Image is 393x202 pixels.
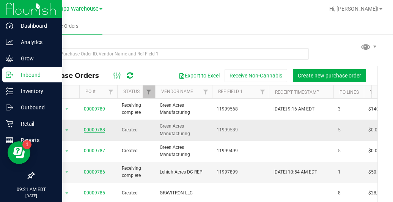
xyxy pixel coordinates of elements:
[6,120,13,128] inline-svg: Retail
[298,73,361,79] span: Create new purchase order
[368,169,383,176] span: $50.00
[338,189,359,197] span: 8
[217,106,264,113] span: 11999568
[160,144,208,158] span: Green Acres Manufacturing
[122,102,151,116] span: Receiving complete
[3,186,59,193] p: 09:21 AM EDT
[8,141,30,164] iframe: Resource center
[13,21,59,30] p: Dashboard
[84,127,105,133] a: 00009788
[275,90,319,95] a: Receipt Timestamp
[22,140,31,149] iframe: Resource center unread badge
[225,69,287,82] button: Receive Non-Cannabis
[368,147,380,155] span: $0.00
[122,165,151,179] span: Receiving complete
[13,103,59,112] p: Outbound
[105,85,117,98] a: Filter
[329,6,379,12] span: Hi, [PERSON_NAME]!
[122,189,151,197] span: Created
[62,188,72,199] span: select
[84,148,105,153] a: 00009787
[6,71,13,79] inline-svg: Inbound
[161,89,193,94] a: Vendor Name
[217,147,264,155] span: 11999499
[338,169,359,176] span: 1
[122,147,151,155] span: Created
[85,89,95,94] a: PO #
[174,69,225,82] button: Export to Excel
[84,169,105,175] a: 00009786
[62,146,72,156] span: select
[274,169,317,176] span: [DATE] 10:54 AM EDT
[6,104,13,111] inline-svg: Outbound
[338,126,359,134] span: 5
[84,106,105,112] a: 00009789
[217,126,264,134] span: 11999539
[218,89,243,94] a: Ref Field 1
[6,38,13,46] inline-svg: Analytics
[368,126,380,134] span: $0.00
[13,136,59,145] p: Reports
[62,104,72,114] span: select
[217,169,264,176] span: 11997899
[293,69,366,82] button: Create new purchase order
[3,193,59,199] p: [DATE]
[338,106,359,113] span: 3
[200,85,212,98] a: Filter
[122,126,151,134] span: Created
[274,106,314,113] span: [DATE] 9:16 AM EDT
[62,167,72,177] span: select
[13,38,59,47] p: Analytics
[340,90,359,95] a: PO Lines
[143,85,155,98] a: Filter
[123,89,140,94] a: Status
[6,136,13,144] inline-svg: Reports
[160,189,208,197] span: GRAVITRON LLC
[52,6,99,12] span: Tampa Warehouse
[39,71,107,80] span: Purchase Orders
[13,119,59,128] p: Retail
[160,102,208,116] span: Green Acres Manufacturing
[160,123,208,137] span: Green Acres Manufacturing
[160,169,208,176] span: Lehigh Acres DC REP
[256,85,269,98] a: Filter
[13,70,59,79] p: Inbound
[62,125,72,136] span: select
[13,87,59,96] p: Inventory
[33,48,309,60] input: Search Purchase Order ID, Vendor Name and Ref Field 1
[6,55,13,62] inline-svg: Grow
[13,54,59,63] p: Grow
[368,189,391,197] span: $28,281.60
[338,147,359,155] span: 5
[6,87,13,95] inline-svg: Inventory
[6,22,13,30] inline-svg: Dashboard
[84,190,105,196] a: 00009785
